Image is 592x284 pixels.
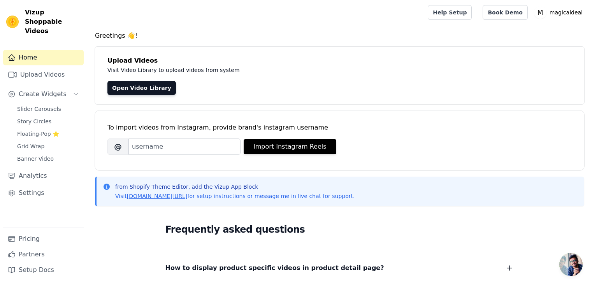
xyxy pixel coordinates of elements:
[17,130,59,138] span: Floating-Pop ⭐
[428,5,472,20] a: Help Setup
[107,56,572,65] h4: Upload Videos
[165,263,514,273] button: How to display product specific videos in product detail page?
[95,31,584,40] h4: Greetings 👋!
[3,262,84,278] a: Setup Docs
[12,128,84,139] a: Floating-Pop ⭐
[17,142,44,150] span: Grid Wrap
[244,139,336,154] button: Import Instagram Reels
[107,65,456,75] p: Visit Video Library to upload videos from system
[3,168,84,184] a: Analytics
[12,153,84,164] a: Banner Video
[127,193,188,199] a: [DOMAIN_NAME][URL]
[534,5,586,19] button: M magicaldeal
[3,67,84,82] a: Upload Videos
[12,141,84,152] a: Grid Wrap
[19,89,67,99] span: Create Widgets
[3,231,84,247] a: Pricing
[3,50,84,65] a: Home
[12,116,84,127] a: Story Circles
[483,5,527,20] a: Book Demo
[107,138,128,155] span: @
[537,9,543,16] text: M
[12,103,84,114] a: Slider Carousels
[559,253,583,276] a: Open chat
[3,86,84,102] button: Create Widgets
[546,5,586,19] p: magicaldeal
[115,183,355,191] p: from Shopify Theme Editor, add the Vizup App Block
[17,117,51,125] span: Story Circles
[165,222,514,237] h2: Frequently asked questions
[107,81,176,95] a: Open Video Library
[107,123,572,132] div: To import videos from Instagram, provide brand's instagram username
[17,155,54,163] span: Banner Video
[3,247,84,262] a: Partners
[165,263,384,273] span: How to display product specific videos in product detail page?
[17,105,61,113] span: Slider Carousels
[3,185,84,201] a: Settings
[128,138,241,155] input: username
[25,8,81,36] span: Vizup Shoppable Videos
[6,16,19,28] img: Vizup
[115,192,355,200] p: Visit for setup instructions or message me in live chat for support.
